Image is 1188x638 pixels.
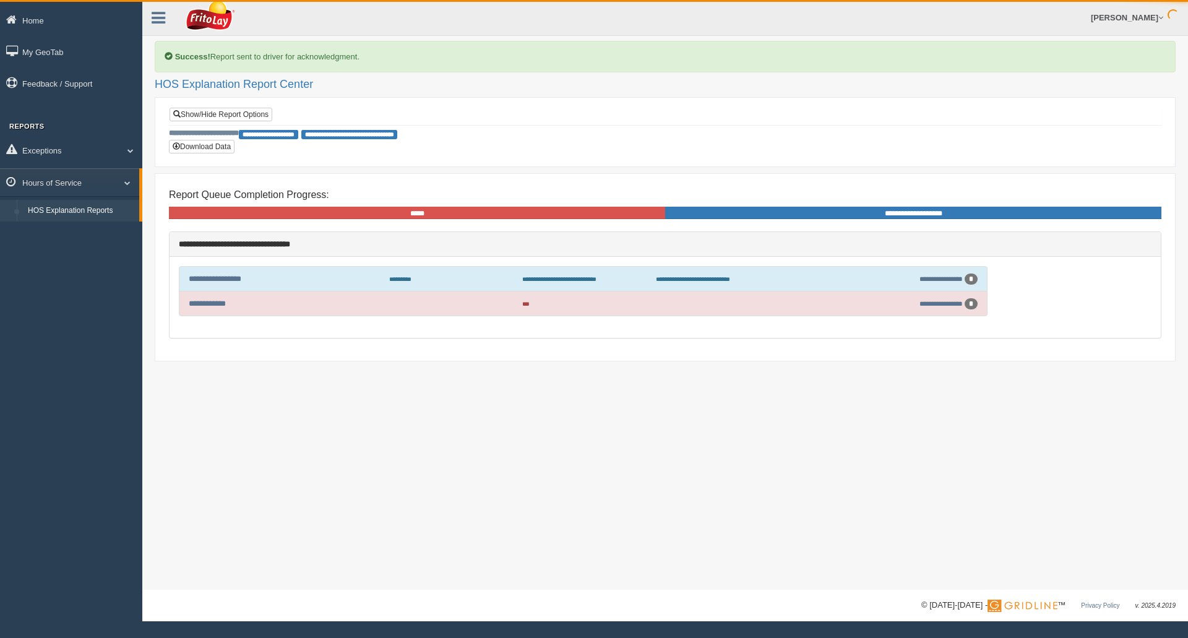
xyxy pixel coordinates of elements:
[170,108,272,121] a: Show/Hide Report Options
[155,79,1176,91] h2: HOS Explanation Report Center
[988,600,1057,612] img: Gridline
[175,52,210,61] b: Success!
[1081,602,1119,609] a: Privacy Policy
[1135,602,1176,609] span: v. 2025.4.2019
[155,41,1176,72] div: Report sent to driver for acknowledgment.
[169,189,1161,200] h4: Report Queue Completion Progress:
[169,140,235,153] button: Download Data
[921,599,1176,612] div: © [DATE]-[DATE] - ™
[22,200,139,222] a: HOS Explanation Reports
